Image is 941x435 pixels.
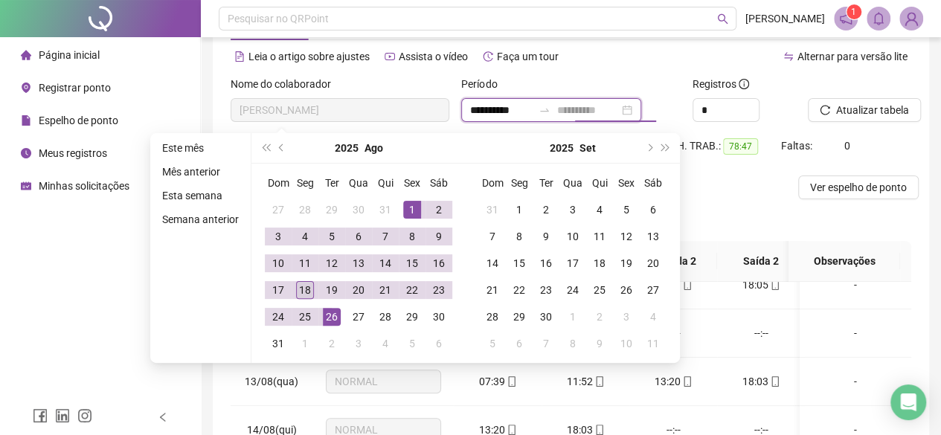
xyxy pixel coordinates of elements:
[156,187,245,204] li: Esta semana
[617,201,635,219] div: 5
[156,163,245,181] li: Mês anterior
[296,335,314,352] div: 1
[265,330,292,357] td: 2025-08-31
[537,335,555,352] div: 7
[533,170,559,196] th: Ter
[21,83,31,93] span: environment
[345,170,372,196] th: Qua
[586,277,613,303] td: 2025-09-25
[644,228,662,245] div: 13
[506,303,533,330] td: 2025-09-29
[323,335,341,352] div: 2
[484,335,501,352] div: 5
[430,335,448,352] div: 6
[265,277,292,303] td: 2025-08-17
[33,408,48,423] span: facebook
[292,223,318,250] td: 2025-08-04
[399,51,468,62] span: Assista o vídeo
[559,250,586,277] td: 2025-09-17
[479,196,506,223] td: 2025-08-31
[851,7,856,17] span: 1
[403,254,421,272] div: 15
[372,330,399,357] td: 2025-09-04
[586,170,613,196] th: Qui
[847,4,861,19] sup: 1
[350,254,367,272] div: 13
[257,133,274,163] button: super-prev-year
[617,281,635,299] div: 26
[345,223,372,250] td: 2025-08-06
[564,228,582,245] div: 10
[537,281,555,299] div: 23
[591,228,608,245] div: 11
[350,228,367,245] div: 6
[323,228,341,245] div: 5
[617,308,635,326] div: 3
[564,308,582,326] div: 1
[245,376,298,387] span: 13/08(qua)
[506,277,533,303] td: 2025-09-22
[479,223,506,250] td: 2025-09-07
[234,51,245,62] span: file-text
[376,201,394,219] div: 31
[240,99,440,121] span: SANDRA MARIA MOCELIN
[613,303,640,330] td: 2025-10-03
[613,170,640,196] th: Sex
[613,277,640,303] td: 2025-09-26
[640,330,667,357] td: 2025-10-11
[839,12,852,25] span: notification
[644,335,662,352] div: 11
[617,228,635,245] div: 12
[559,170,586,196] th: Qua
[539,104,550,116] span: to
[265,303,292,330] td: 2025-08-24
[323,254,341,272] div: 12
[559,330,586,357] td: 2025-10-08
[559,303,586,330] td: 2025-10-01
[376,335,394,352] div: 4
[158,412,168,422] span: left
[399,277,425,303] td: 2025-08-22
[812,277,899,293] div: -
[644,201,662,219] div: 6
[537,308,555,326] div: 30
[510,201,528,219] div: 1
[296,281,314,299] div: 18
[345,303,372,330] td: 2025-08-27
[269,201,287,219] div: 27
[593,376,605,387] span: mobile
[617,335,635,352] div: 10
[768,376,780,387] span: mobile
[425,170,452,196] th: Sáb
[677,138,781,155] div: H. TRAB.:
[39,147,107,159] span: Meus registros
[641,373,705,390] div: 13:20
[591,281,608,299] div: 25
[156,210,245,228] li: Semana anterior
[559,223,586,250] td: 2025-09-10
[644,308,662,326] div: 4
[269,228,287,245] div: 3
[376,281,394,299] div: 21
[539,104,550,116] span: swap-right
[269,335,287,352] div: 31
[376,254,394,272] div: 14
[292,196,318,223] td: 2025-07-28
[800,253,888,269] span: Observações
[350,308,367,326] div: 27
[644,254,662,272] div: 20
[812,373,899,390] div: -
[385,51,395,62] span: youtube
[430,308,448,326] div: 30
[318,303,345,330] td: 2025-08-26
[810,179,907,196] span: Ver espelho de ponto
[296,308,314,326] div: 25
[55,408,70,423] span: linkedin
[640,196,667,223] td: 2025-09-06
[559,277,586,303] td: 2025-09-24
[559,196,586,223] td: 2025-09-03
[900,7,922,30] img: 22074
[820,105,830,115] span: reload
[479,170,506,196] th: Dom
[430,254,448,272] div: 16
